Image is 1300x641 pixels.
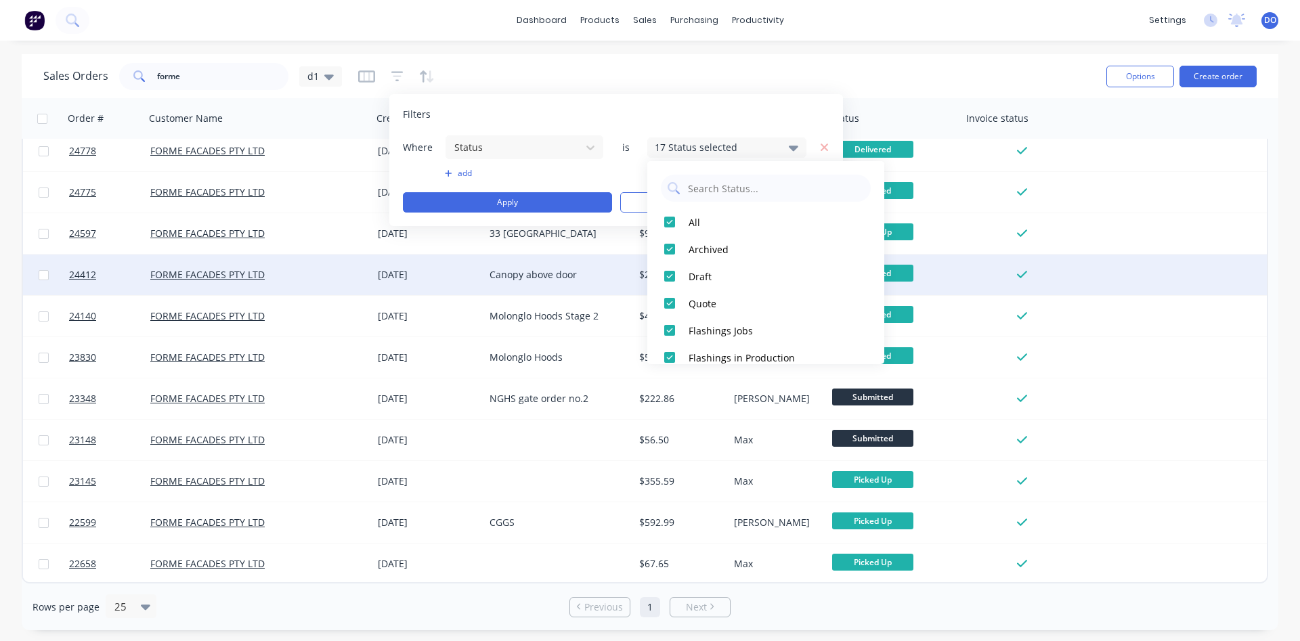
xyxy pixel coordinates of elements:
[647,344,884,371] button: Flashings in Production
[69,131,150,171] a: 24778
[69,433,96,447] span: 23148
[378,474,479,488] div: [DATE]
[734,557,817,571] div: Max
[734,474,817,488] div: Max
[69,309,96,323] span: 24140
[639,516,719,529] div: $592.99
[24,10,45,30] img: Factory
[1142,10,1193,30] div: settings
[32,600,100,614] span: Rows per page
[150,185,265,198] a: FORME FACADES PTY LTD
[612,141,639,154] span: is
[150,227,265,240] a: FORME FACADES PTY LTD
[69,337,150,378] a: 23830
[1264,14,1276,26] span: DO
[150,351,265,363] a: FORME FACADES PTY LTD
[584,600,623,614] span: Previous
[734,392,817,405] div: [PERSON_NAME]
[1179,66,1257,87] button: Create order
[69,502,150,543] a: 22599
[69,516,96,529] span: 22599
[150,144,265,157] a: FORME FACADES PTY LTD
[670,600,730,614] a: Next page
[734,433,817,447] div: Max
[150,474,265,487] a: FORME FACADES PTY LTD
[69,392,96,405] span: 23348
[150,516,265,529] a: FORME FACADES PTY LTD
[689,324,851,338] div: Flashings Jobs
[832,471,913,488] span: Picked Up
[69,172,150,213] a: 24775
[490,351,622,364] div: Molonglo Hoods
[1106,66,1174,87] button: Options
[639,227,719,240] div: $927.52
[490,309,622,323] div: Molonglo Hoods Stage 2
[68,112,104,125] div: Order #
[150,268,265,281] a: FORME FACADES PTY LTD
[686,600,707,614] span: Next
[378,185,479,199] div: [DATE]
[69,461,150,502] a: 23145
[69,213,150,254] a: 24597
[831,112,859,125] div: Status
[832,389,913,405] span: Submitted
[403,141,443,154] span: Where
[378,309,479,323] div: [DATE]
[647,290,884,317] button: Quote
[150,557,265,570] a: FORME FACADES PTY LTD
[664,10,725,30] div: purchasing
[376,112,436,125] div: Created Date
[639,474,719,488] div: $355.59
[734,516,817,529] div: [PERSON_NAME]
[639,351,719,364] div: $53,614.00
[490,227,622,240] div: 33 [GEOGRAPHIC_DATA]
[378,392,479,405] div: [DATE]
[620,192,829,213] button: Clear
[570,600,630,614] a: Previous page
[403,192,612,213] button: Apply
[832,512,913,529] span: Picked Up
[69,474,96,488] span: 23145
[689,242,851,257] div: Archived
[639,433,719,447] div: $56.50
[832,430,913,447] span: Submitted
[573,10,626,30] div: products
[490,268,622,282] div: Canopy above door
[69,227,96,240] span: 24597
[490,516,622,529] div: CGGS
[832,141,913,158] span: Delivered
[689,351,851,365] div: Flashings in Production
[647,236,884,263] button: Archived
[69,255,150,295] a: 24412
[640,597,660,617] a: Page 1 is your current page
[378,268,479,282] div: [DATE]
[647,263,884,290] button: Draft
[378,144,479,158] div: [DATE]
[307,69,319,83] span: d1
[69,296,150,336] a: 24140
[69,544,150,584] a: 22658
[157,63,289,90] input: Search...
[639,392,719,405] div: $222.86
[689,215,851,229] div: All
[655,140,777,154] div: 17 Status selected
[69,557,96,571] span: 22658
[69,351,96,364] span: 23830
[445,168,604,179] button: add
[378,516,479,529] div: [DATE]
[647,208,884,236] button: All
[69,420,150,460] a: 23148
[378,227,479,240] div: [DATE]
[639,268,719,282] div: $2,178.00
[403,108,431,121] span: Filters
[689,269,851,284] div: Draft
[626,10,664,30] div: sales
[689,296,851,311] div: Quote
[69,185,96,199] span: 24775
[69,378,150,419] a: 23348
[510,10,573,30] a: dashboard
[378,557,479,571] div: [DATE]
[564,597,736,617] ul: Pagination
[832,554,913,571] span: Picked Up
[149,112,223,125] div: Customer Name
